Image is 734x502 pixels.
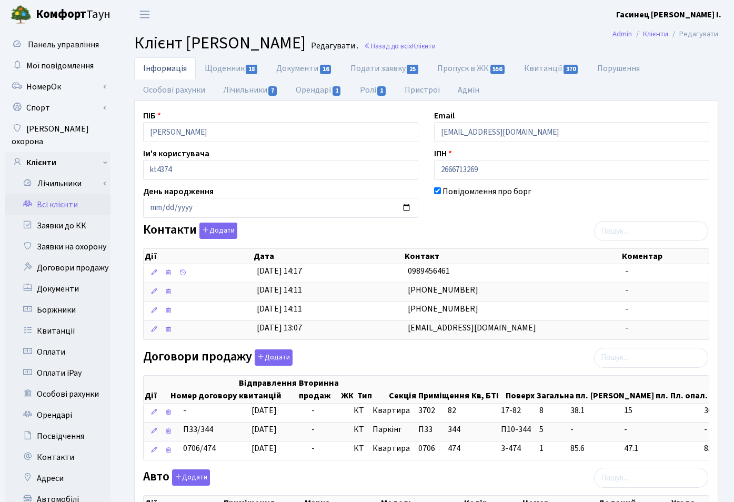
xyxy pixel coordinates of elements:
[668,28,718,40] li: Редагувати
[311,405,315,416] span: -
[5,257,110,278] a: Договори продажу
[5,152,110,173] a: Клієнти
[428,57,515,79] a: Пропуск в ЖК
[5,342,110,363] a: Оплати
[364,41,436,51] a: Назад до всіхКлієнти
[144,376,169,403] th: Дії
[143,109,161,122] label: ПІБ
[612,28,632,39] a: Admin
[5,55,110,76] a: Мої повідомлення
[597,23,734,45] nav: breadcrumb
[505,376,536,403] th: Поверх
[134,31,306,55] span: Клієнт [PERSON_NAME]
[570,443,616,455] span: 85.6
[5,426,110,447] a: Посвідчення
[320,65,331,74] span: 16
[196,57,267,79] a: Щоденник
[183,424,213,435] span: П33/344
[143,469,210,486] label: Авто
[388,376,417,403] th: Секція
[298,376,340,403] th: Вторинна продаж
[26,60,94,72] span: Мої повідомлення
[143,147,209,160] label: Ім'я користувача
[183,443,216,454] span: 0706/474
[625,284,628,296] span: -
[197,221,237,239] a: Додати
[5,447,110,468] a: Контакти
[143,349,293,366] label: Договори продажу
[5,194,110,215] a: Всі клієнти
[5,97,110,118] a: Спорт
[408,284,478,296] span: [PHONE_NUMBER]
[143,185,214,198] label: День народження
[252,347,293,366] a: Додати
[448,443,460,454] span: 474
[5,215,110,236] a: Заявки до КК
[434,147,452,160] label: ІПН
[616,8,721,21] a: Гасинец [PERSON_NAME] I.
[169,468,210,486] a: Додати
[5,278,110,299] a: Документи
[536,376,589,403] th: Загальна пл.
[5,405,110,426] a: Орендарі
[625,265,628,277] span: -
[134,57,196,79] a: Інформація
[199,223,237,239] button: Контакти
[373,443,410,455] span: Квартира
[351,79,396,101] a: Ролі
[134,79,214,101] a: Особові рахунки
[12,173,110,194] a: Лічильники
[5,468,110,489] a: Адреси
[539,424,562,436] span: 5
[570,424,616,436] span: -
[408,322,536,334] span: [EMAIL_ADDRESS][DOMAIN_NAME]
[408,265,450,277] span: 0989456461
[588,57,649,79] a: Порушення
[594,348,708,368] input: Пошук...
[356,376,387,403] th: Тип
[257,322,302,334] span: [DATE] 13:07
[501,443,531,455] span: 3-474
[539,443,562,455] span: 1
[132,6,158,23] button: Переключити навігацію
[624,424,696,436] span: -
[238,376,298,403] th: Відправлення квитанцій
[434,109,455,122] label: Email
[354,443,364,455] span: КТ
[311,443,315,454] span: -
[570,405,616,417] span: 38.1
[252,405,277,416] span: [DATE]
[589,376,669,403] th: [PERSON_NAME] пл.
[417,376,470,403] th: Приміщення
[621,249,709,264] th: Коментар
[501,424,531,436] span: П10-344
[214,79,287,101] a: Лічильники
[28,39,99,51] span: Панель управління
[643,28,668,39] a: Клієнти
[515,57,588,79] a: Квитанції
[418,424,433,435] span: П33
[257,265,302,277] span: [DATE] 14:17
[490,65,505,74] span: 556
[5,76,110,97] a: НомерОк
[373,424,410,436] span: Паркінг
[354,405,364,417] span: КТ
[246,65,257,74] span: 18
[501,405,531,417] span: 17-82
[407,65,418,74] span: 25
[412,41,436,51] span: Клієнти
[354,424,364,436] span: КТ
[5,299,110,320] a: Боржники
[624,405,696,417] span: 15
[396,79,449,101] a: Пристрої
[169,376,238,403] th: Номер договору
[539,405,562,417] span: 8
[183,405,186,416] span: -
[408,303,478,315] span: [PHONE_NUMBER]
[443,185,531,198] label: Повідомлення про борг
[255,349,293,366] button: Договори продажу
[253,249,404,264] th: Дата
[418,405,435,416] span: 3702
[377,86,386,96] span: 1
[5,34,110,55] a: Панель управління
